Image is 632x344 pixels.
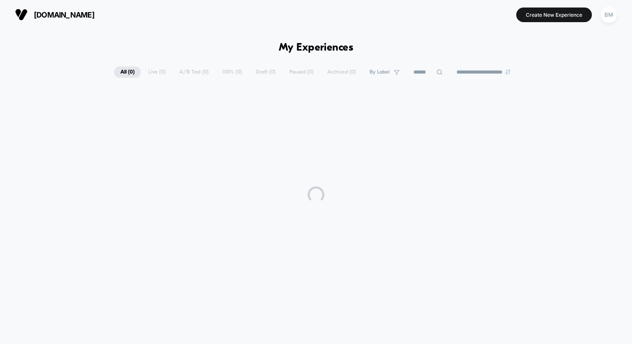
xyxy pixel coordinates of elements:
span: All ( 0 ) [114,66,141,78]
div: BM [601,7,617,23]
button: [DOMAIN_NAME] [13,8,97,21]
span: [DOMAIN_NAME] [34,10,94,19]
img: Visually logo [15,8,28,21]
h1: My Experiences [279,42,354,54]
img: end [505,69,510,74]
button: Create New Experience [516,8,592,22]
span: By Label [370,69,390,75]
button: BM [598,6,619,23]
